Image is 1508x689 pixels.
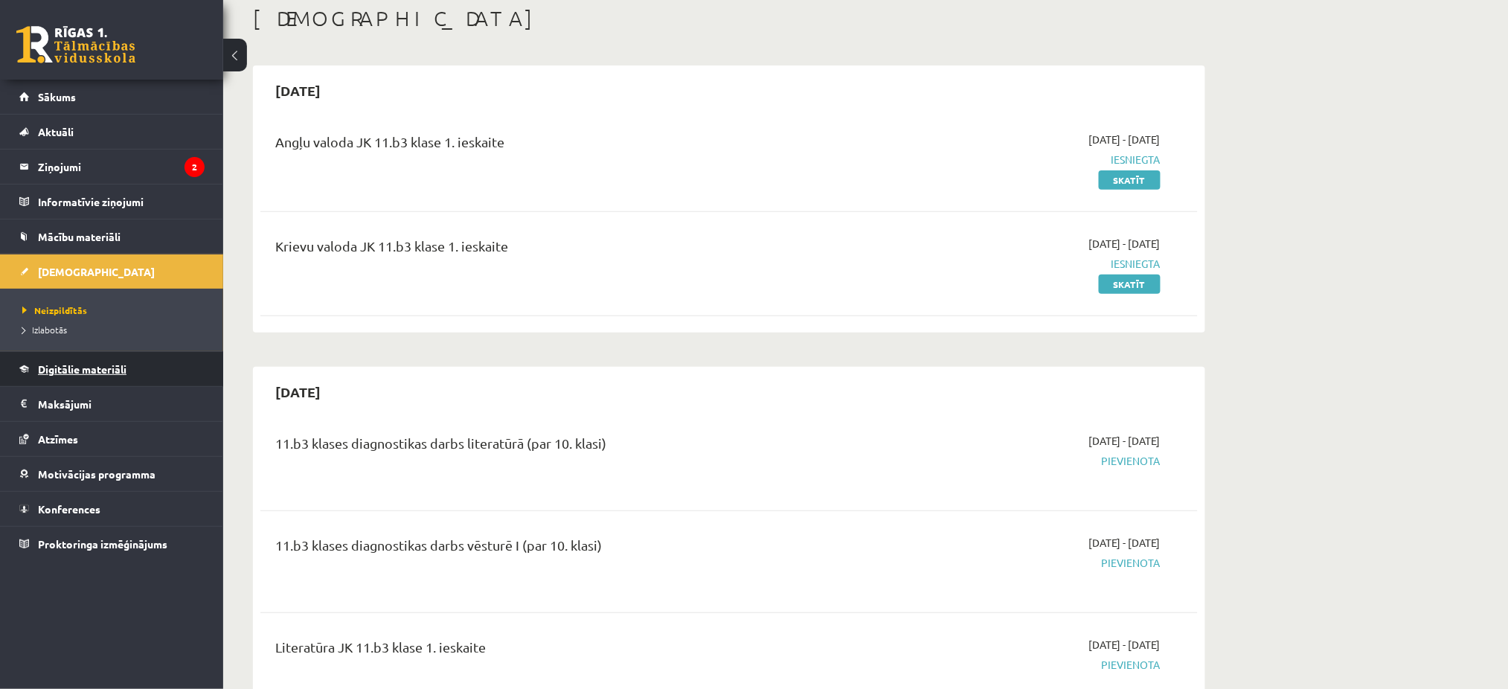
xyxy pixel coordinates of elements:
span: Aktuāli [38,125,74,138]
i: 2 [185,157,205,177]
div: Krievu valoda JK 11.b3 klase 1. ieskaite [275,236,858,263]
div: Literatūra JK 11.b3 klase 1. ieskaite [275,637,858,664]
span: Atzīmes [38,432,78,446]
div: Angļu valoda JK 11.b3 klase 1. ieskaite [275,132,858,159]
legend: Ziņojumi [38,150,205,184]
a: [DEMOGRAPHIC_DATA] [19,254,205,289]
h1: [DEMOGRAPHIC_DATA] [253,6,1205,31]
span: Pievienota [880,453,1161,469]
span: [DATE] - [DATE] [1089,535,1161,551]
h2: [DATE] [260,73,336,108]
a: Aktuāli [19,115,205,149]
a: Sākums [19,80,205,114]
a: Ziņojumi2 [19,150,205,184]
h2: [DATE] [260,374,336,409]
a: Proktoringa izmēģinājums [19,527,205,561]
span: Neizpildītās [22,304,87,316]
span: Pievienota [880,657,1161,673]
a: Neizpildītās [22,304,208,317]
legend: Maksājumi [38,387,205,421]
span: Pievienota [880,555,1161,571]
a: Konferences [19,492,205,526]
span: Iesniegta [880,256,1161,272]
a: Skatīt [1099,170,1161,190]
span: Motivācijas programma [38,467,155,481]
a: Izlabotās [22,323,208,336]
legend: Informatīvie ziņojumi [38,185,205,219]
span: Izlabotās [22,324,67,336]
a: Motivācijas programma [19,457,205,491]
span: Sākums [38,90,76,103]
a: Skatīt [1099,275,1161,294]
span: [DATE] - [DATE] [1089,132,1161,147]
span: [DATE] - [DATE] [1089,236,1161,251]
a: Mācību materiāli [19,219,205,254]
a: Maksājumi [19,387,205,421]
a: Digitālie materiāli [19,352,205,386]
span: Digitālie materiāli [38,362,126,376]
span: [DATE] - [DATE] [1089,637,1161,653]
span: [DEMOGRAPHIC_DATA] [38,265,155,278]
a: Rīgas 1. Tālmācības vidusskola [16,26,135,63]
span: Iesniegta [880,152,1161,167]
a: Informatīvie ziņojumi [19,185,205,219]
span: Proktoringa izmēģinājums [38,537,167,551]
a: Atzīmes [19,422,205,456]
span: Mācību materiāli [38,230,121,243]
span: Konferences [38,502,100,516]
span: [DATE] - [DATE] [1089,433,1161,449]
div: 11.b3 klases diagnostikas darbs vēsturē I (par 10. klasi) [275,535,858,563]
div: 11.b3 klases diagnostikas darbs literatūrā (par 10. klasi) [275,433,858,461]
